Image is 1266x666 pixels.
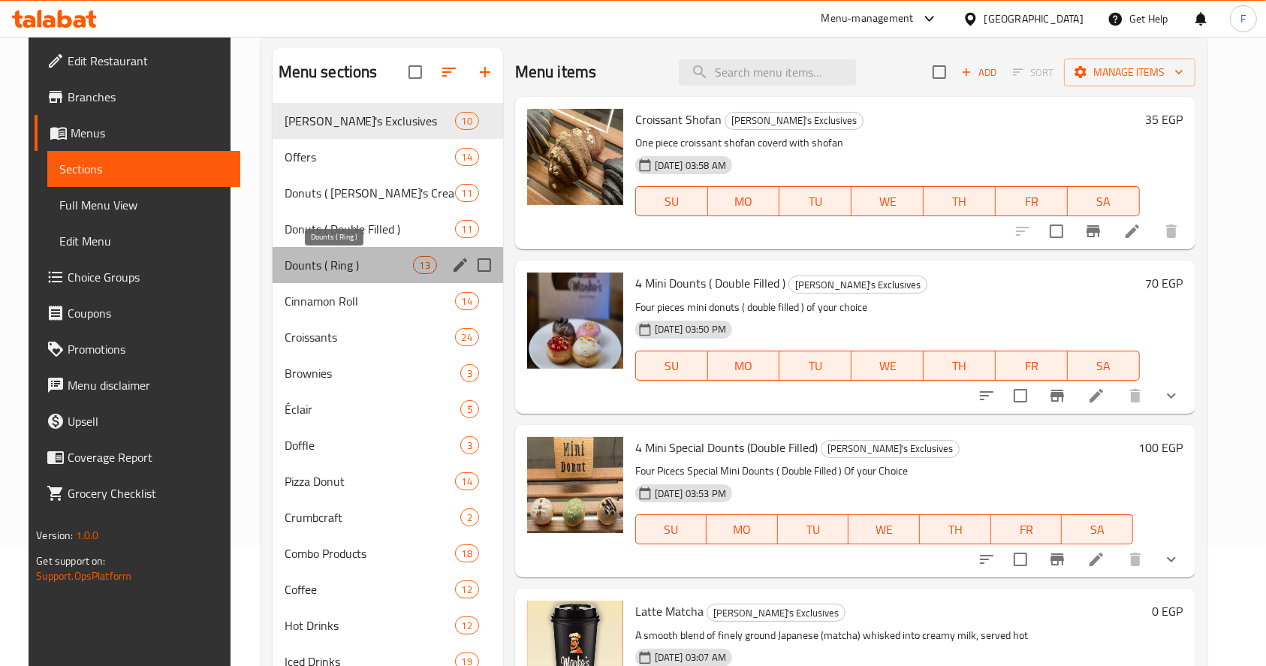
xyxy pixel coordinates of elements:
[924,186,996,216] button: TH
[1146,273,1183,294] h6: 70 EGP
[35,295,240,331] a: Coupons
[1075,213,1111,249] button: Branch-specific-item
[449,254,472,276] button: edit
[59,232,228,250] span: Edit Menu
[785,191,846,212] span: TU
[47,223,240,259] a: Edit Menu
[47,151,240,187] a: Sections
[285,112,455,130] span: [PERSON_NAME]'s Exclusives
[71,124,228,142] span: Menus
[460,436,479,454] div: items
[959,64,999,81] span: Add
[35,367,240,403] a: Menu disclaimer
[35,403,240,439] a: Upsell
[456,222,478,237] span: 11
[1041,215,1072,247] span: Select to update
[455,184,479,202] div: items
[273,499,503,535] div: Crumbcraft2
[788,276,927,294] div: Marko's Exclusives
[1153,601,1183,622] h6: 0 EGP
[273,463,503,499] div: Pizza Donut14
[456,294,478,309] span: 14
[35,79,240,115] a: Branches
[1139,437,1183,458] h6: 100 EGP
[784,519,843,541] span: TU
[852,186,924,216] button: WE
[460,364,479,382] div: items
[984,11,1084,27] div: [GEOGRAPHIC_DATA]
[285,184,455,202] span: Donuts ( [PERSON_NAME]'s Cream )
[68,268,228,286] span: Choice Groups
[779,351,852,381] button: TU
[1064,59,1195,86] button: Manage items
[456,583,478,597] span: 12
[461,438,478,453] span: 3
[858,191,918,212] span: WE
[969,541,1005,577] button: sort-choices
[285,292,455,310] span: Cinnamon Roll
[527,437,623,533] img: 4 Mini Special Dounts (Double Filled)
[76,526,99,545] span: 1.0.0
[285,472,455,490] span: Pizza Donut
[1123,222,1141,240] a: Edit menu item
[635,514,707,544] button: SU
[273,247,503,283] div: Dounts ( Ring )13edit
[1039,541,1075,577] button: Branch-specific-item
[1146,109,1183,130] h6: 35 EGP
[273,283,503,319] div: Cinnamon Roll14
[635,134,1140,152] p: One piece croissant shofan coverd with shofan
[991,514,1063,544] button: FR
[997,519,1057,541] span: FR
[855,519,914,541] span: WE
[707,604,846,622] div: Marko's Exclusives
[849,514,920,544] button: WE
[955,61,1003,84] button: Add
[725,112,864,130] div: Marko's Exclusives
[1005,544,1036,575] span: Select to update
[1068,519,1127,541] span: SA
[460,508,479,526] div: items
[1068,351,1140,381] button: SA
[36,566,131,586] a: Support.OpsPlatform
[68,376,228,394] span: Menu disclaimer
[635,462,1133,481] p: Four Picecs Special Mini Dounts ( Double Filled ) Of your Choice
[461,511,478,525] span: 2
[285,436,460,454] div: Doffle
[285,400,460,418] span: Éclair
[1087,387,1105,405] a: Edit menu item
[273,355,503,391] div: Brownies3
[713,519,772,541] span: MO
[635,351,708,381] button: SU
[649,158,732,173] span: [DATE] 03:58 AM
[68,484,228,502] span: Grocery Checklist
[285,616,455,634] div: Hot Drinks
[649,322,732,336] span: [DATE] 03:50 PM
[285,148,455,166] span: Offers
[1240,11,1246,27] span: F
[273,607,503,643] div: Hot Drinks12
[456,619,478,633] span: 12
[68,88,228,106] span: Branches
[924,56,955,88] span: Select section
[707,514,778,544] button: MO
[707,604,845,622] span: [PERSON_NAME]'s Exclusives
[779,186,852,216] button: TU
[455,292,479,310] div: items
[789,276,927,294] span: [PERSON_NAME]'s Exclusives
[285,580,455,598] div: Coffee
[996,186,1068,216] button: FR
[1002,191,1062,212] span: FR
[649,487,732,501] span: [DATE] 03:53 PM
[285,508,460,526] span: Crumbcraft
[455,616,479,634] div: items
[285,544,455,562] span: Combo Products
[68,340,228,358] span: Promotions
[285,328,455,346] span: Croissants
[635,186,708,216] button: SU
[821,440,959,457] span: [PERSON_NAME]'s Exclusives
[1068,186,1140,216] button: SA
